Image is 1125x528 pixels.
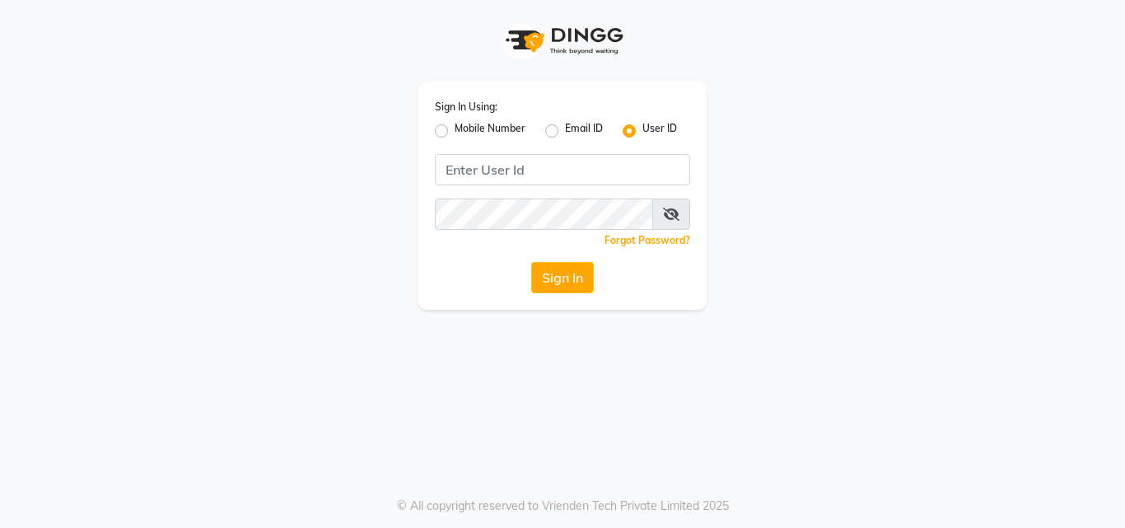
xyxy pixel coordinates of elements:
[435,199,653,230] input: Username
[455,121,525,141] label: Mobile Number
[435,100,497,114] label: Sign In Using:
[531,262,594,293] button: Sign In
[642,121,677,141] label: User ID
[565,121,603,141] label: Email ID
[435,154,690,185] input: Username
[497,16,628,65] img: logo1.svg
[605,234,690,246] a: Forgot Password?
